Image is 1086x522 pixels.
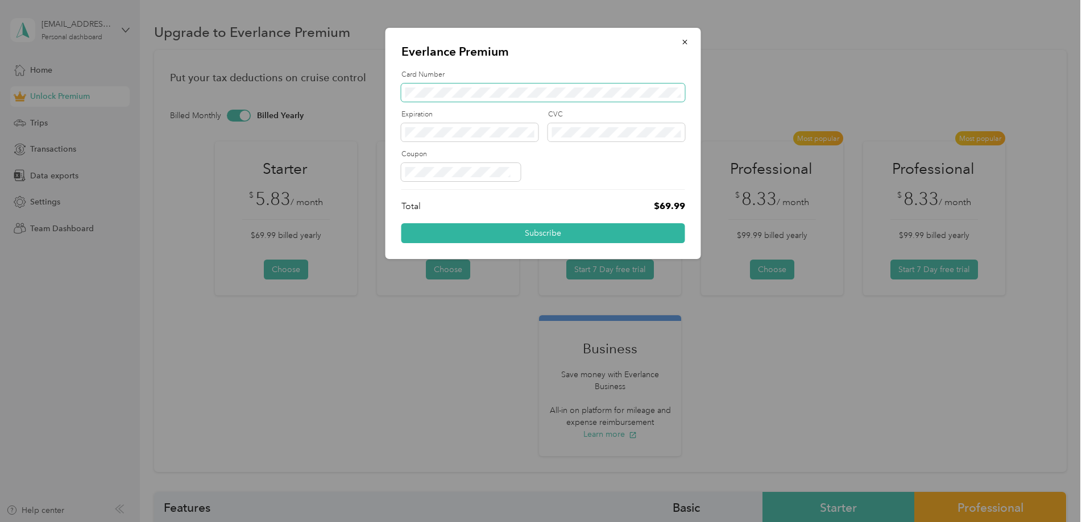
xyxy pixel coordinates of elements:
p: $69.99 [654,199,685,214]
label: Coupon [401,149,685,160]
label: CVC [548,110,685,120]
label: Card Number [401,70,685,80]
p: Total [401,199,421,214]
iframe: Everlance-gr Chat Button Frame [1022,458,1086,522]
button: Subscribe [401,223,685,243]
label: Expiration [401,110,538,120]
p: Everlance Premium [401,44,685,60]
